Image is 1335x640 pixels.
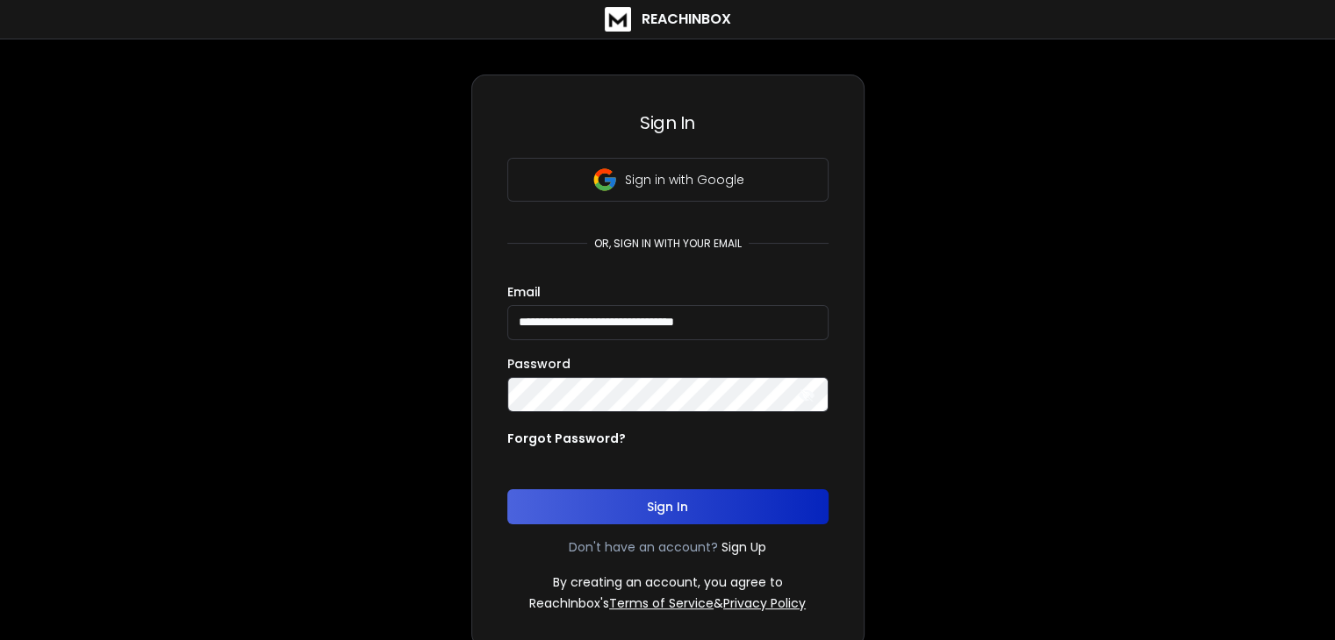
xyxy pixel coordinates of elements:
h3: Sign In [507,110,829,135]
h1: ReachInbox [642,9,731,30]
label: Password [507,358,571,370]
p: Sign in with Google [625,171,744,188]
p: or, sign in with your email [587,237,749,251]
p: Don't have an account? [569,538,718,556]
p: By creating an account, you agree to [553,573,783,591]
a: Privacy Policy [723,594,806,612]
img: logo [605,7,631,32]
p: ReachInbox's & [529,594,806,612]
label: Email [507,286,541,298]
p: Forgot Password? [507,430,626,447]
button: Sign in with Google [507,158,829,202]
button: Sign In [507,489,829,524]
a: Terms of Service [609,594,714,612]
a: ReachInbox [605,7,731,32]
a: Sign Up [721,538,766,556]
